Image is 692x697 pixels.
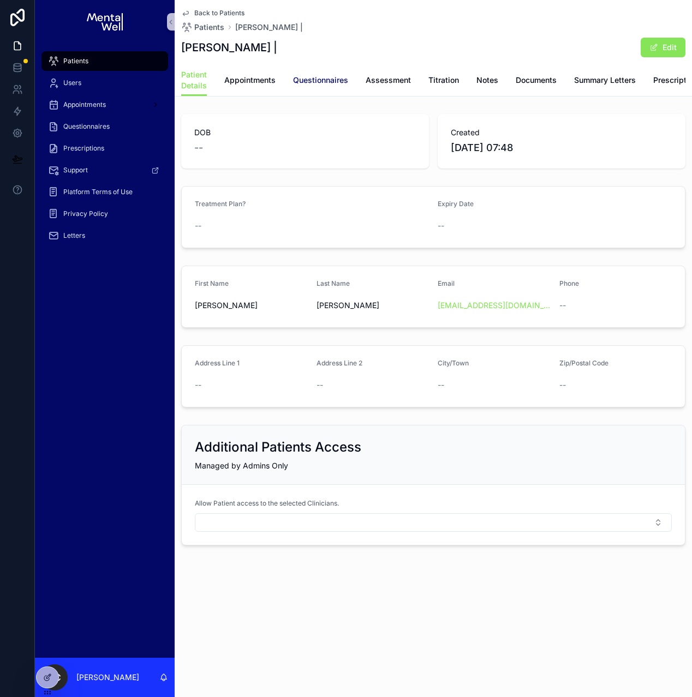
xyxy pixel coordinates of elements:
[181,40,277,55] h1: [PERSON_NAME] |
[41,160,168,180] a: Support
[559,279,579,287] span: Phone
[63,188,133,196] span: Platform Terms of Use
[63,57,88,65] span: Patients
[438,220,444,231] span: --
[195,359,240,367] span: Address Line 1
[63,209,108,218] span: Privacy Policy
[195,380,201,390] span: --
[438,359,469,367] span: City/Town
[194,22,224,33] span: Patients
[63,166,88,175] span: Support
[195,499,339,508] span: Allow Patient access to the selected Clinicians.
[317,380,323,390] span: --
[63,122,110,131] span: Questionnaires
[41,204,168,224] a: Privacy Policy
[293,70,348,92] a: Questionnaires
[438,380,444,390] span: --
[181,22,224,33] a: Patients
[438,200,474,208] span: Expiry Date
[195,220,201,231] span: --
[35,44,175,260] div: scrollable content
[195,300,308,311] span: [PERSON_NAME]
[194,9,244,17] span: Back to Patients
[63,79,81,87] span: Users
[41,95,168,115] a: Appointments
[63,100,106,109] span: Appointments
[559,380,566,390] span: --
[195,513,672,532] button: Select Button
[41,226,168,245] a: Letters
[63,144,104,153] span: Prescriptions
[317,300,429,311] span: [PERSON_NAME]
[476,70,498,92] a: Notes
[87,13,122,31] img: App logo
[41,139,168,158] a: Prescriptions
[195,200,246,208] span: Treatment Plan?
[41,73,168,93] a: Users
[195,461,288,470] span: Managed by Admins Only
[451,127,672,138] span: Created
[224,75,276,86] span: Appointments
[317,359,362,367] span: Address Line 2
[181,9,244,17] a: Back to Patients
[574,75,636,86] span: Summary Letters
[476,75,498,86] span: Notes
[428,75,459,86] span: Titration
[194,140,203,155] span: --
[641,38,685,57] button: Edit
[76,672,139,683] p: [PERSON_NAME]
[438,279,455,287] span: Email
[574,70,636,92] a: Summary Letters
[451,140,672,155] span: [DATE] 07:48
[317,279,350,287] span: Last Name
[559,359,609,367] span: Zip/Postal Code
[181,65,207,97] a: Patient Details
[41,51,168,71] a: Patients
[181,69,207,91] span: Patient Details
[559,300,566,311] span: --
[235,22,303,33] a: [PERSON_NAME] |
[41,117,168,136] a: Questionnaires
[41,182,168,202] a: Platform Terms of Use
[428,70,459,92] a: Titration
[293,75,348,86] span: Questionnaires
[366,70,411,92] a: Assessment
[438,300,551,311] a: [EMAIL_ADDRESS][DOMAIN_NAME]
[224,70,276,92] a: Appointments
[195,438,361,456] h2: Additional Patients Access
[366,75,411,86] span: Assessment
[63,231,85,240] span: Letters
[194,127,416,138] span: DOB
[195,279,229,287] span: First Name
[516,75,557,86] span: Documents
[516,70,557,92] a: Documents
